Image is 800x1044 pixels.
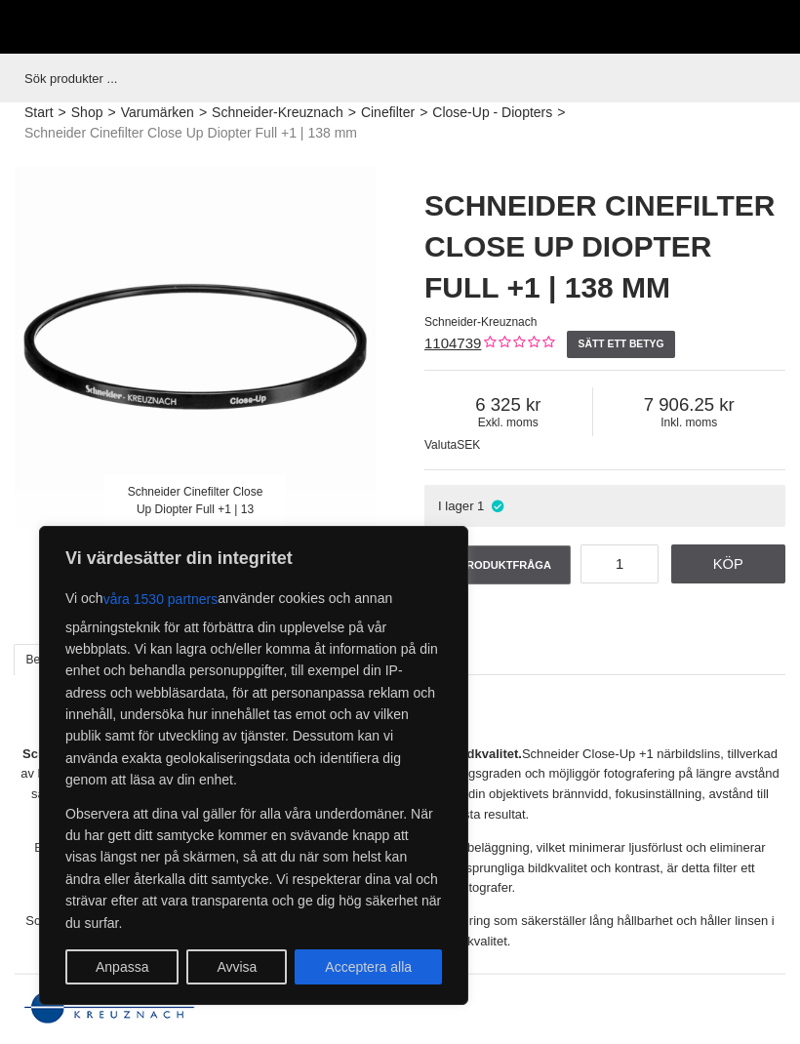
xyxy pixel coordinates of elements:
span: I lager [438,499,474,513]
span: Valuta [424,438,457,452]
p: Observera att dina val gäller för alla våra underdomäner. När du har gett ditt samtycke kommer en... [65,803,442,934]
span: Schneider Cinefilter Close Up Diopter Full +1 | 138 mm [24,123,357,143]
h1: Schneider Cinefilter Close Up Diopter Full +1 | 138 mm [424,185,785,308]
button: Acceptera alla [295,949,442,984]
a: Schneider-Kreuznach [212,102,343,123]
span: > [107,102,115,123]
a: Köp [671,544,786,583]
div: Schneider Cinefilter Close Up Diopter Full +1 | 13 [105,475,286,527]
p: Schneider Close-Up +1 närbildslins, tillverkad av högkvalitativt optiskt glas med överlägsen prec... [15,744,785,825]
i: I lager [489,499,505,513]
span: 7 906.25 [593,394,785,416]
span: Exkl. moms [424,416,592,429]
span: Inkl. moms [593,416,785,429]
img: Schneider Kreuznach - About [15,965,785,1040]
span: 1 [477,499,484,513]
a: Cinefilter [361,102,415,123]
button: Avvisa [186,949,287,984]
a: 1104739 [424,335,481,351]
strong: Schneider Close-Up +1 Närbildslins - Optisk Precision för Förstklassig Bildkvalitet. [22,746,522,761]
div: Vi värdesätter din integritet [39,526,468,1005]
button: våra 1530 partners [103,582,219,617]
a: Varumärken [121,102,194,123]
button: Anpassa [65,949,179,984]
a: Produktfråga [424,545,571,584]
h2: Beskrivning [15,706,785,731]
span: > [199,102,207,123]
span: > [348,102,356,123]
p: Vi värdesätter din integritet [65,546,442,570]
a: Start [24,102,54,123]
span: Schneider-Kreuznach [424,315,537,329]
div: Kundbetyg: 0 [481,334,554,354]
span: > [557,102,565,123]
span: > [420,102,427,123]
a: Sätt ett betyg [567,331,675,358]
span: SEK [457,438,480,452]
a: Beskrivning [14,644,99,675]
span: 6 325 [424,394,592,416]
p: Båda linsytorna är behandlade med [PERSON_NAME] avancerade antireflexbeläggning, vilket minimerar... [15,838,785,899]
span: > [59,102,66,123]
a: Shop [71,102,103,123]
p: Vi och använder cookies och annan spårningsteknik för att förbättra din upplevelse på vår webbpla... [65,582,442,791]
p: Schneider Diopterlinser är monterade i en slitstark, svart anodiserad aluminiumring som säkerstäl... [15,911,785,952]
input: Sök produkter ... [15,54,776,102]
a: Close-Up - Diopters [432,102,552,123]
